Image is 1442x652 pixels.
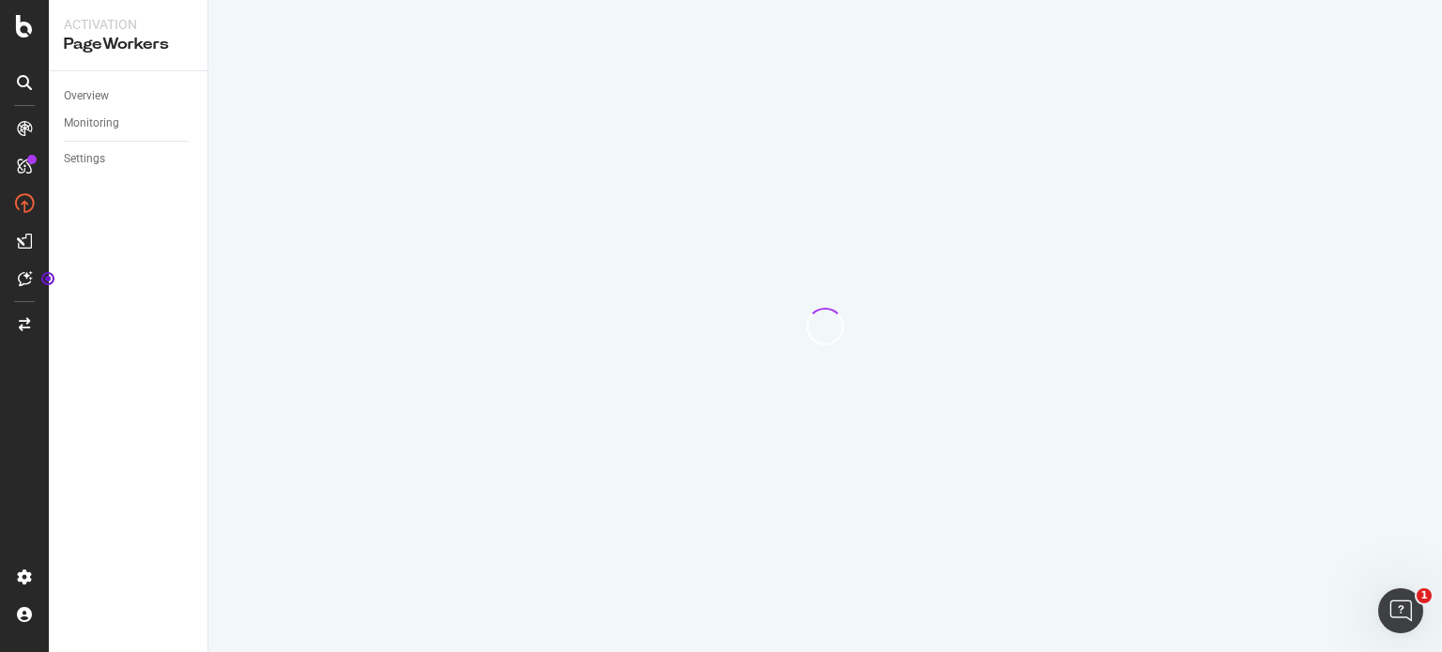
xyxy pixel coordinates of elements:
[64,114,119,133] div: Monitoring
[64,86,109,106] div: Overview
[39,270,56,287] div: Tooltip anchor
[64,149,105,169] div: Settings
[64,114,194,133] a: Monitoring
[64,34,192,55] div: PageWorkers
[64,149,194,169] a: Settings
[64,86,194,106] a: Overview
[1417,588,1432,603] span: 1
[64,15,192,34] div: Activation
[1378,588,1423,633] iframe: Intercom live chat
